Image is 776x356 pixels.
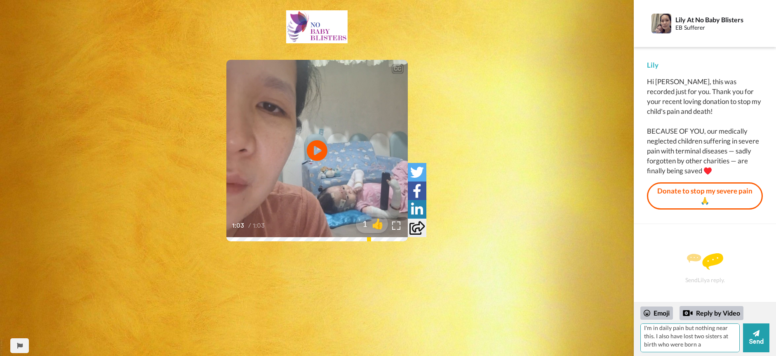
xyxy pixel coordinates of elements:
[356,218,367,229] span: 1
[647,60,763,70] div: Lily
[647,77,763,176] div: Hi [PERSON_NAME], this was recorded just for you. Thank you for your recent loving donation to st...
[286,10,347,43] img: fd14fcf7-f984-4e0a-97e1-9ae0771d22e6
[683,308,693,318] div: Reply by Video
[675,24,754,31] div: EB Sufferer
[640,306,673,320] div: Emoji
[647,182,763,210] a: Donate to stop my severe pain 🙏
[393,65,403,73] div: CC
[248,221,251,231] span: /
[687,253,723,270] img: message.svg
[680,306,743,320] div: Reply by Video
[675,16,754,24] div: Lily At No Baby Blisters
[743,323,769,352] button: Send
[367,217,388,230] span: 👍
[651,14,671,33] img: Profile Image
[640,323,740,352] textarea: 👏This means a great deal to me as I'm in daily pain but nothing near this. I also have lost two s...
[253,221,267,231] span: 1:03
[232,221,247,231] span: 1:03
[356,215,388,233] button: 1👍
[645,238,765,298] div: Send Lily a reply.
